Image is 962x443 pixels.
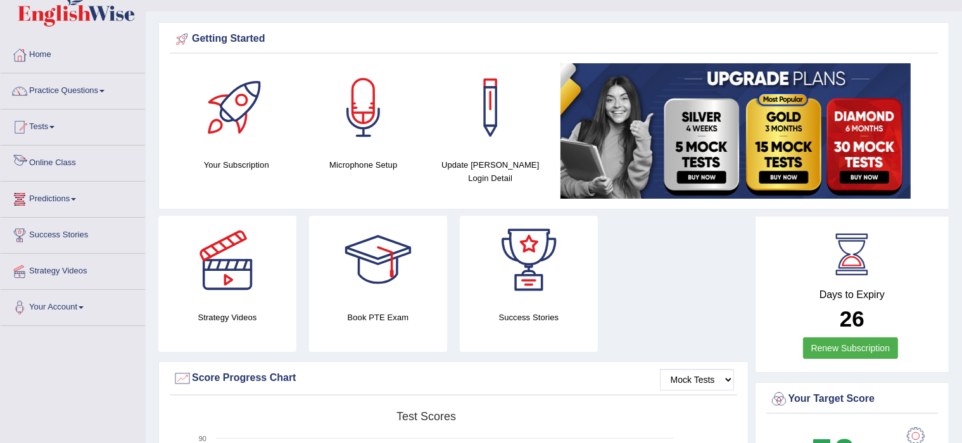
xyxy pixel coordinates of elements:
[307,158,421,172] h4: Microphone Setup
[460,311,598,324] h4: Success Stories
[769,390,935,409] div: Your Target Score
[1,146,145,177] a: Online Class
[1,290,145,321] a: Your Account
[1,254,145,285] a: Strategy Videos
[179,158,294,172] h4: Your Subscription
[173,369,734,388] div: Score Progress Chart
[560,63,911,199] img: small5.jpg
[158,311,296,324] h4: Strategy Videos
[433,158,548,185] h4: Update [PERSON_NAME] Login Detail
[199,435,206,442] text: 90
[803,337,899,359] a: Renew Subscription
[1,218,145,249] a: Success Stories
[769,289,935,301] h4: Days to Expiry
[1,37,145,69] a: Home
[1,73,145,105] a: Practice Questions
[1,182,145,213] a: Predictions
[309,311,447,324] h4: Book PTE Exam
[396,410,456,423] tspan: Test scores
[840,306,864,331] b: 26
[1,109,145,141] a: Tests
[173,30,935,49] div: Getting Started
